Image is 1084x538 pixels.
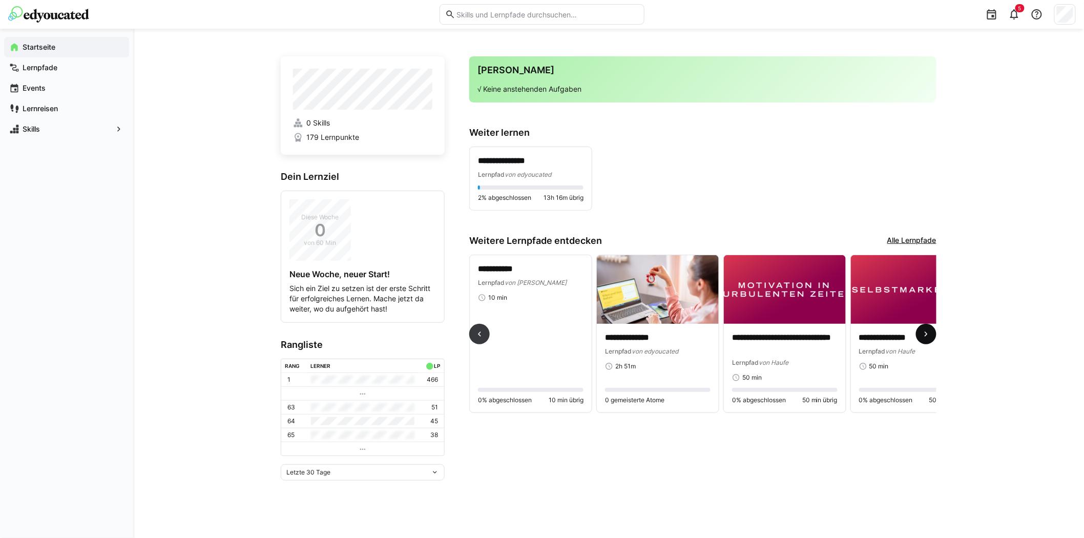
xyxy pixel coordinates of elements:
span: 50 min übrig [929,396,965,404]
h3: Dein Lernziel [281,171,445,182]
span: von edyoucated [505,171,551,178]
span: Letzte 30 Tage [286,468,330,477]
span: 13h 16m übrig [544,194,583,202]
span: 50 min [869,362,889,370]
p: 1 [287,376,290,384]
p: 51 [431,403,438,411]
span: Lernpfad [605,347,632,355]
img: image [724,255,846,324]
span: von Haufe [886,347,915,355]
p: Sich ein Ziel zu setzen ist der erste Schritt für erfolgreiches Lernen. Mache jetzt da weiter, wo... [289,283,436,314]
span: Lernpfad [478,279,505,286]
span: Lernpfad [732,359,759,366]
span: 0% abgeschlossen [478,396,532,404]
h3: Rangliste [281,339,445,350]
span: 2% abgeschlossen [478,194,531,202]
div: Lerner [311,363,331,369]
p: 466 [427,376,438,384]
span: von [PERSON_NAME] [505,279,567,286]
span: 0% abgeschlossen [859,396,913,404]
span: Lernpfad [478,171,505,178]
a: Alle Lernpfade [887,235,936,246]
span: von Haufe [759,359,788,366]
span: 0 Skills [306,118,330,128]
img: image [851,255,973,324]
span: 50 min übrig [802,396,838,404]
p: 63 [287,403,295,411]
h4: Neue Woche, neuer Start! [289,269,436,279]
input: Skills und Lernpfade durchsuchen… [455,10,639,19]
p: √ Keine anstehenden Aufgaben [477,84,928,94]
div: Rang [285,363,300,369]
p: 65 [287,431,295,439]
div: LP [434,363,440,369]
span: 0 gemeisterte Atome [605,396,664,404]
p: 64 [287,417,295,425]
h3: Weitere Lernpfade entdecken [469,235,602,246]
p: 45 [430,417,438,425]
a: 0 Skills [293,118,432,128]
span: 2h 51m [615,362,636,370]
span: Lernpfad [859,347,886,355]
span: 179 Lernpunkte [306,132,359,142]
img: image [597,255,719,324]
span: 5 [1018,5,1022,11]
span: 10 min [488,294,507,302]
span: 10 min übrig [549,396,583,404]
h3: [PERSON_NAME] [477,65,928,76]
span: 0% abgeschlossen [732,396,786,404]
p: 38 [430,431,438,439]
h3: Weiter lernen [469,127,936,138]
span: 50 min [742,374,762,382]
span: von edyoucated [632,347,678,355]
